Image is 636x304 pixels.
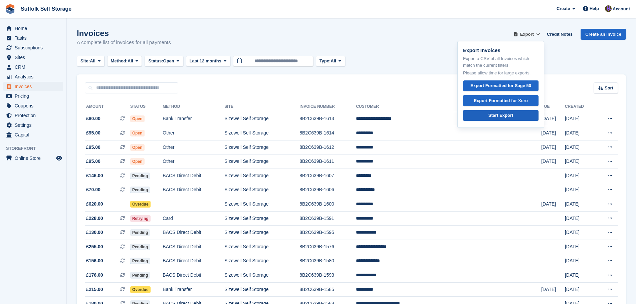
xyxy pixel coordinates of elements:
[15,33,55,43] span: Tasks
[541,112,565,126] td: [DATE]
[541,126,565,140] td: [DATE]
[565,226,596,240] td: [DATE]
[470,82,531,89] div: Export Formatted for Sage 50
[107,56,142,67] button: Method: All
[474,97,528,104] div: Export Formatted for Xero
[86,286,103,293] span: £215.00
[130,272,150,279] span: Pending
[130,158,145,165] span: Open
[565,101,596,112] th: Created
[3,72,63,81] a: menu
[3,82,63,91] a: menu
[15,91,55,101] span: Pricing
[581,29,626,40] a: Create an Invoice
[3,154,63,163] a: menu
[130,130,145,136] span: Open
[224,211,299,226] td: Sizewell Self Storage
[130,187,150,193] span: Pending
[130,173,150,179] span: Pending
[299,254,356,268] td: 8B2C639B-1580
[130,101,163,112] th: Status
[163,155,224,169] td: Other
[299,126,356,140] td: 8B2C639B-1614
[86,243,103,250] span: £255.00
[299,282,356,297] td: 8B2C639B-1585
[15,62,55,72] span: CRM
[3,24,63,33] a: menu
[15,72,55,81] span: Analytics
[130,286,151,293] span: Overdue
[3,62,63,72] a: menu
[128,58,133,64] span: All
[90,58,95,64] span: All
[77,56,104,67] button: Site: All
[590,5,599,12] span: Help
[3,130,63,139] a: menu
[356,101,541,112] th: Customer
[565,268,596,283] td: [DATE]
[541,282,565,297] td: [DATE]
[565,197,596,212] td: [DATE]
[299,197,356,212] td: 8B2C639B-1600
[15,24,55,33] span: Home
[148,58,163,64] span: Status:
[605,85,613,91] span: Sort
[15,120,55,130] span: Settings
[463,70,539,76] p: Please allow time for large exports.
[163,183,224,197] td: BACS Direct Debit
[86,215,103,222] span: £228.00
[15,53,55,62] span: Sites
[86,201,103,208] span: £620.00
[130,229,150,236] span: Pending
[130,215,151,222] span: Retrying
[3,33,63,43] a: menu
[224,197,299,212] td: Sizewell Self Storage
[224,183,299,197] td: Sizewell Self Storage
[463,47,539,54] p: Export Invoices
[224,240,299,254] td: Sizewell Self Storage
[299,155,356,169] td: 8B2C639B-1611
[565,282,596,297] td: [DATE]
[55,154,63,162] a: Preview store
[520,31,534,38] span: Export
[331,58,336,64] span: All
[86,158,100,165] span: £95.00
[463,80,539,91] a: Export Formatted for Sage 50
[163,140,224,155] td: Other
[86,186,100,193] span: £70.00
[541,140,565,155] td: [DATE]
[163,58,174,64] span: Open
[299,211,356,226] td: 8B2C639B-1591
[224,169,299,183] td: Sizewell Self Storage
[18,3,74,14] a: Suffolk Self Storage
[565,211,596,226] td: [DATE]
[15,130,55,139] span: Capital
[224,101,299,112] th: Site
[613,6,630,12] span: Account
[224,112,299,126] td: Sizewell Self Storage
[130,115,145,122] span: Open
[130,201,151,208] span: Overdue
[565,169,596,183] td: [DATE]
[86,257,103,264] span: £156.00
[163,211,224,226] td: Card
[224,282,299,297] td: Sizewell Self Storage
[463,55,539,68] p: Export a CSV of all Invoices which match the current filters.
[299,140,356,155] td: 8B2C639B-1612
[224,126,299,140] td: Sizewell Self Storage
[15,101,55,110] span: Coupons
[512,29,542,40] button: Export
[299,101,356,112] th: Invoice Number
[190,58,221,64] span: Last 12 months
[86,272,103,279] span: £176.00
[163,254,224,268] td: BACS Direct Debit
[85,101,130,112] th: Amount
[186,56,230,67] button: Last 12 months
[163,112,224,126] td: Bank Transfer
[163,282,224,297] td: Bank Transfer
[320,58,331,64] span: Type:
[86,115,100,122] span: £80.00
[224,254,299,268] td: Sizewell Self Storage
[224,140,299,155] td: Sizewell Self Storage
[541,101,565,112] th: Due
